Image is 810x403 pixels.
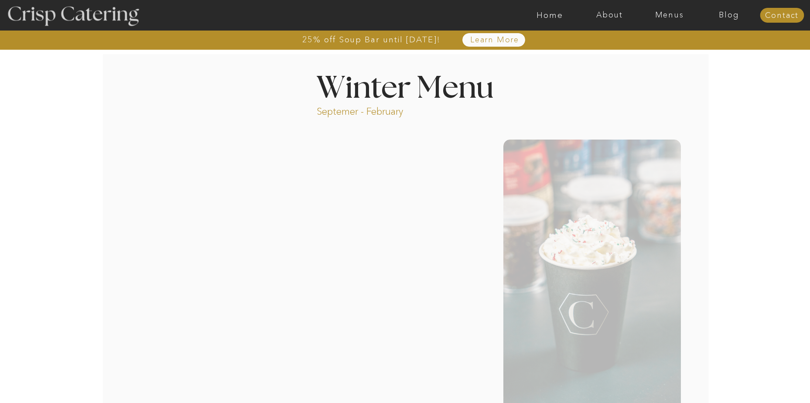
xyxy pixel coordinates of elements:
[699,11,759,20] a: Blog
[760,11,804,20] a: Contact
[284,73,526,99] h1: Winter Menu
[639,11,699,20] a: Menus
[520,11,580,20] a: Home
[580,11,639,20] a: About
[317,105,437,115] p: Septemer - February
[271,35,472,44] a: 25% off Soup Bar until [DATE]!
[450,36,540,44] a: Learn More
